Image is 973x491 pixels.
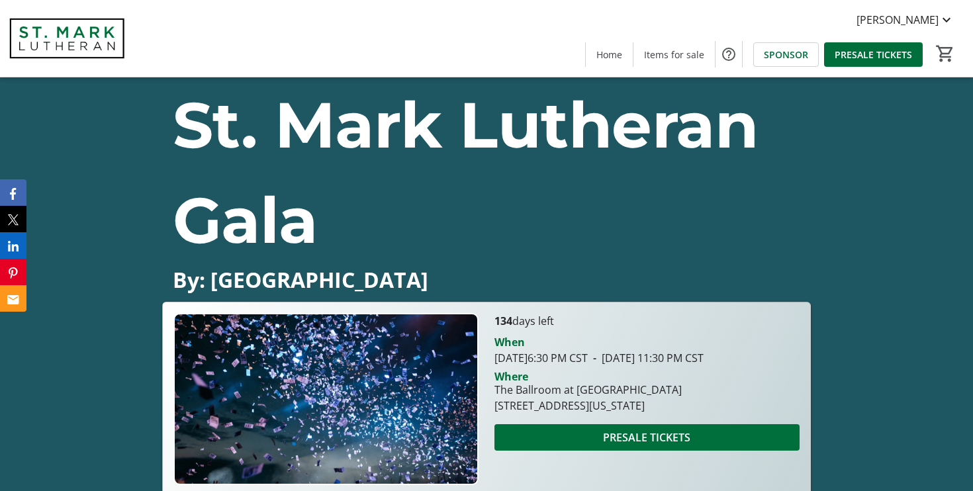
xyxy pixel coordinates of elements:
[857,12,939,28] span: [PERSON_NAME]
[716,41,742,67] button: Help
[835,48,912,62] span: PRESALE TICKETS
[494,398,682,414] div: [STREET_ADDRESS][US_STATE]
[494,313,800,329] p: days left
[494,382,682,398] div: The Ballroom at [GEOGRAPHIC_DATA]
[173,268,800,291] p: By: [GEOGRAPHIC_DATA]
[494,351,588,365] span: [DATE] 6:30 PM CST
[644,48,704,62] span: Items for sale
[8,5,126,71] img: St. Mark Lutheran School's Logo
[586,42,633,67] a: Home
[764,48,808,62] span: SPONSOR
[824,42,923,67] a: PRESALE TICKETS
[633,42,715,67] a: Items for sale
[846,9,965,30] button: [PERSON_NAME]
[588,351,704,365] span: [DATE] 11:30 PM CST
[173,86,759,259] span: St. Mark Lutheran Gala
[494,371,528,382] div: Where
[596,48,622,62] span: Home
[494,424,800,451] button: PRESALE TICKETS
[933,42,957,66] button: Cart
[494,334,525,350] div: When
[173,313,479,484] img: Campaign CTA Media Photo
[588,351,602,365] span: -
[753,42,819,67] a: SPONSOR
[603,429,690,445] span: PRESALE TICKETS
[494,314,512,328] span: 134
